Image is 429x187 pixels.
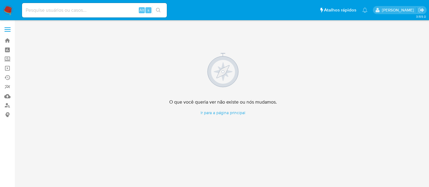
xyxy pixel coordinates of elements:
a: Notificações [362,8,367,13]
a: Sair [418,7,424,13]
input: Pesquise usuários ou casos... [22,6,167,14]
span: Atalhos rápidos [324,7,356,13]
a: Ir para a página principal [169,110,277,116]
span: s [148,7,149,13]
button: search-icon [152,6,164,14]
h4: O que você queria ver não existe ou nós mudamos. [169,99,277,105]
span: Alt [139,7,144,13]
p: erico.trevizan@mercadopago.com.br [382,7,416,13]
